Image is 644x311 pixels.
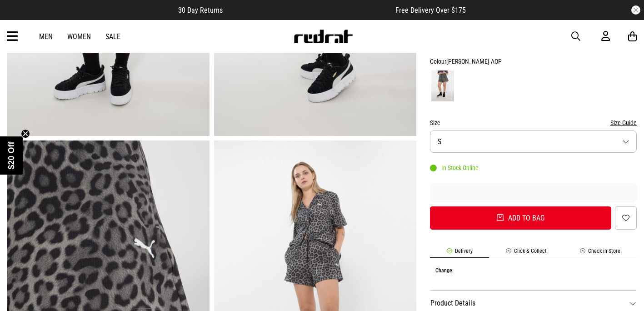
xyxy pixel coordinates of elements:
[395,6,466,15] span: Free Delivery Over $175
[105,32,120,41] a: Sale
[293,30,353,43] img: Redrat logo
[241,5,377,15] iframe: Customer reviews powered by Trustpilot
[67,32,91,41] a: Women
[430,56,637,67] div: Colour
[39,32,53,41] a: Men
[430,248,489,258] li: Delivery
[489,248,563,258] li: Click & Collect
[430,206,611,230] button: Add to bag
[7,4,35,31] button: Open LiveChat chat widget
[435,267,452,274] button: Change
[21,129,30,138] button: Close teaser
[430,130,637,153] button: S
[430,164,479,171] div: In Stock Online
[563,248,637,258] li: Check in Store
[431,70,454,101] img: Puma Black AOP
[430,188,637,197] iframe: Customer reviews powered by Trustpilot
[610,117,637,128] button: Size Guide
[446,58,502,65] span: [PERSON_NAME] AOP
[438,137,441,146] span: S
[430,117,637,128] div: Size
[7,141,16,169] span: $20 Off
[178,6,223,15] span: 30 Day Returns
